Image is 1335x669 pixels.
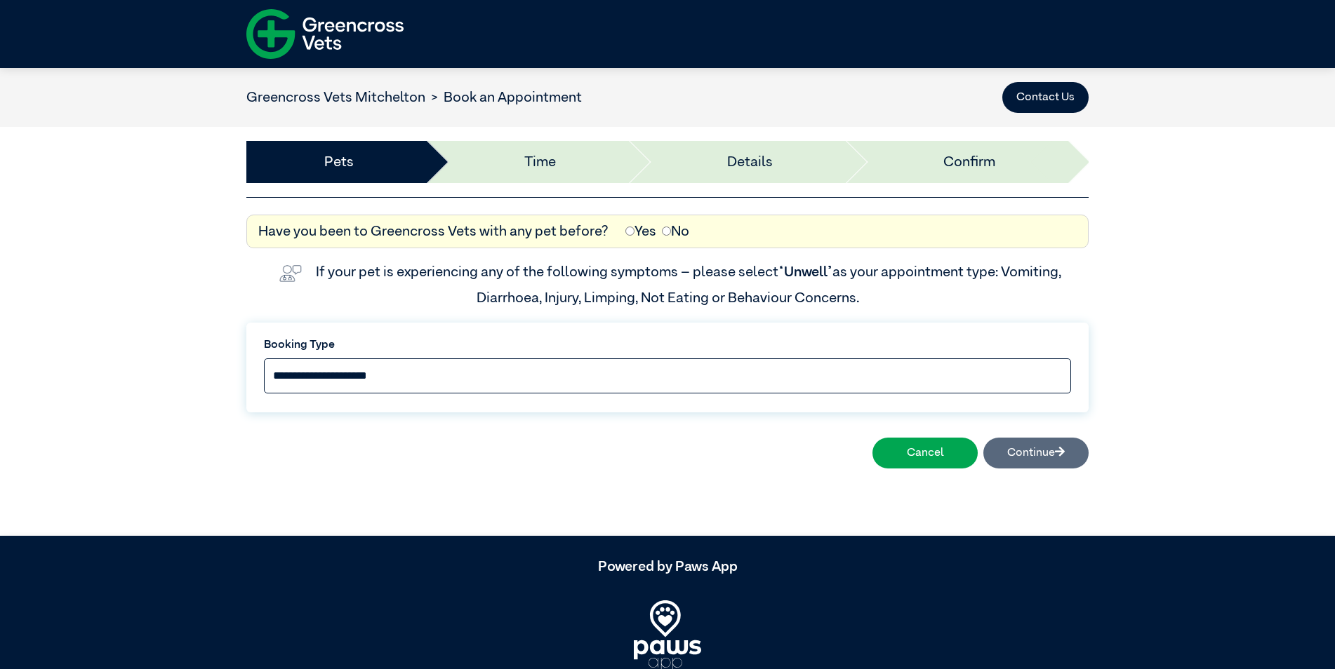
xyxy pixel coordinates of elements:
a: Greencross Vets Mitchelton [246,90,425,104]
a: Pets [324,151,354,173]
li: Book an Appointment [425,87,582,108]
label: Yes [625,221,656,242]
img: vet [274,259,307,288]
input: No [662,227,671,236]
h5: Powered by Paws App [246,558,1089,575]
label: No [662,221,689,242]
button: Contact Us [1002,82,1089,113]
input: Yes [625,227,635,236]
label: Have you been to Greencross Vets with any pet before? [258,221,609,242]
label: If your pet is experiencing any of the following symptoms – please select as your appointment typ... [316,265,1064,304]
img: f-logo [246,4,404,65]
nav: breadcrumb [246,87,582,108]
button: Cancel [872,438,978,468]
label: Booking Type [264,337,1071,353]
span: “Unwell” [778,265,832,279]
